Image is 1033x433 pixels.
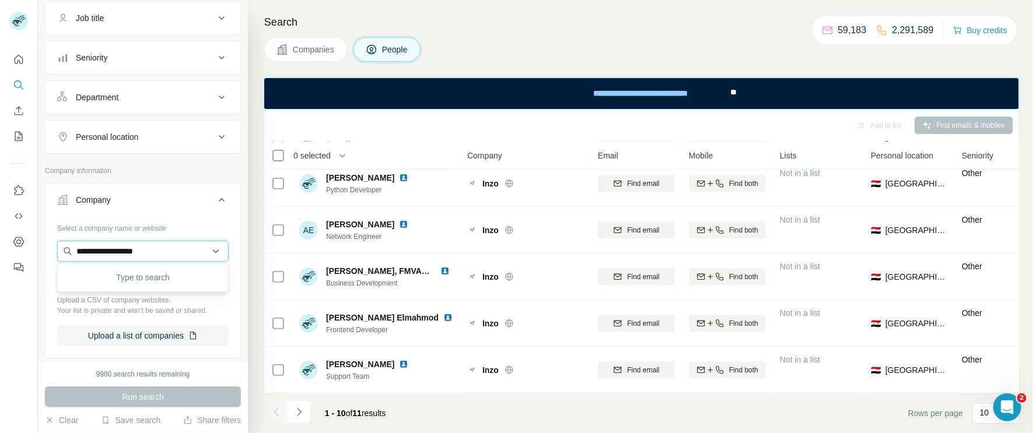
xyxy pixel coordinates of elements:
[325,409,346,418] span: 1 - 10
[689,315,766,332] button: Find both
[467,180,477,187] img: Logo of Inzo
[838,23,867,37] p: 59,183
[399,360,408,369] img: LinkedIn logo
[482,271,499,283] span: Inzo
[871,150,933,161] span: Personal location
[299,314,318,333] img: Avatar
[885,271,948,283] span: [GEOGRAPHIC_DATA]
[729,318,758,329] span: Find both
[467,227,477,234] img: Logo of Inzo
[467,367,477,374] img: Logo of Inzo
[57,295,229,305] p: Upload a CSV of company websites.
[76,91,118,103] div: Department
[101,414,160,426] button: Save search
[729,272,758,282] span: Find both
[627,365,659,375] span: Find email
[482,224,499,236] span: Inzo
[780,215,820,224] span: Not in a list
[885,318,948,329] span: [GEOGRAPHIC_DATA]
[57,219,229,234] div: Select a company name or website
[9,126,28,147] button: My lists
[962,168,982,178] span: Other
[482,178,499,189] span: Inzo
[962,150,993,161] span: Seniority
[780,150,797,161] span: Lists
[627,272,659,282] span: Find email
[9,257,28,278] button: Feedback
[76,194,111,206] div: Company
[598,221,675,239] button: Find email
[871,318,881,329] span: 🇸🇾
[399,173,408,182] img: LinkedIn logo
[353,409,362,418] span: 11
[96,369,190,379] div: 9980 search results remaining
[76,52,107,64] div: Seniority
[962,355,982,364] span: Other
[440,266,450,276] img: LinkedIn logo
[9,100,28,121] button: Enrich CSV
[689,268,766,286] button: Find both
[780,355,820,364] span: Not in a list
[892,23,934,37] p: 2,291,589
[993,393,1021,421] iframe: Intercom live chat
[299,361,318,379] img: Avatar
[9,231,28,252] button: Dashboard
[326,185,413,195] span: Python Developer
[299,174,318,193] img: Avatar
[183,414,241,426] button: Share filters
[326,278,454,288] span: Business Development
[288,400,311,424] button: Navigate to next page
[780,168,820,178] span: Not in a list
[326,371,413,382] span: Support Team
[908,407,963,419] span: Rows per page
[326,231,413,242] span: Network Engineer
[627,178,659,189] span: Find email
[399,220,408,229] img: LinkedIn logo
[729,225,758,235] span: Find both
[326,219,394,230] span: [PERSON_NAME]
[326,312,439,323] span: [PERSON_NAME] Elmahmod
[598,361,675,379] button: Find email
[482,364,499,376] span: Inzo
[780,262,820,271] span: Not in a list
[382,44,409,55] span: People
[467,320,477,327] img: Logo of Inzo
[598,315,675,332] button: Find email
[962,308,982,318] span: Other
[962,262,982,271] span: Other
[467,273,477,280] img: Logo of Inzo
[45,186,240,219] button: Company
[299,267,318,286] img: Avatar
[689,150,713,161] span: Mobile
[980,407,989,418] p: 10
[598,150,618,161] span: Email
[264,14,1019,30] h4: Search
[627,225,659,235] span: Find email
[780,308,820,318] span: Not in a list
[326,358,394,370] span: [PERSON_NAME]
[326,266,494,276] span: [PERSON_NAME], FMVA®,FPWM®,BIDATM
[9,206,28,227] button: Use Surfe API
[45,166,241,176] p: Company information
[9,49,28,70] button: Quick start
[76,131,138,143] div: Personal location
[45,83,240,111] button: Department
[885,178,948,189] span: [GEOGRAPHIC_DATA]
[689,175,766,192] button: Find both
[871,178,881,189] span: 🇪🇬
[1017,393,1027,403] span: 2
[729,365,758,375] span: Find both
[325,409,386,418] span: results
[45,4,240,32] button: Job title
[443,313,453,322] img: LinkedIn logo
[9,180,28,201] button: Use Surfe on LinkedIn
[299,221,318,240] div: AE
[482,318,499,329] span: Inzo
[45,44,240,72] button: Seniority
[627,318,659,329] span: Find email
[885,224,948,236] span: [GEOGRAPHIC_DATA]
[346,409,353,418] span: of
[689,221,766,239] button: Find both
[9,75,28,96] button: Search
